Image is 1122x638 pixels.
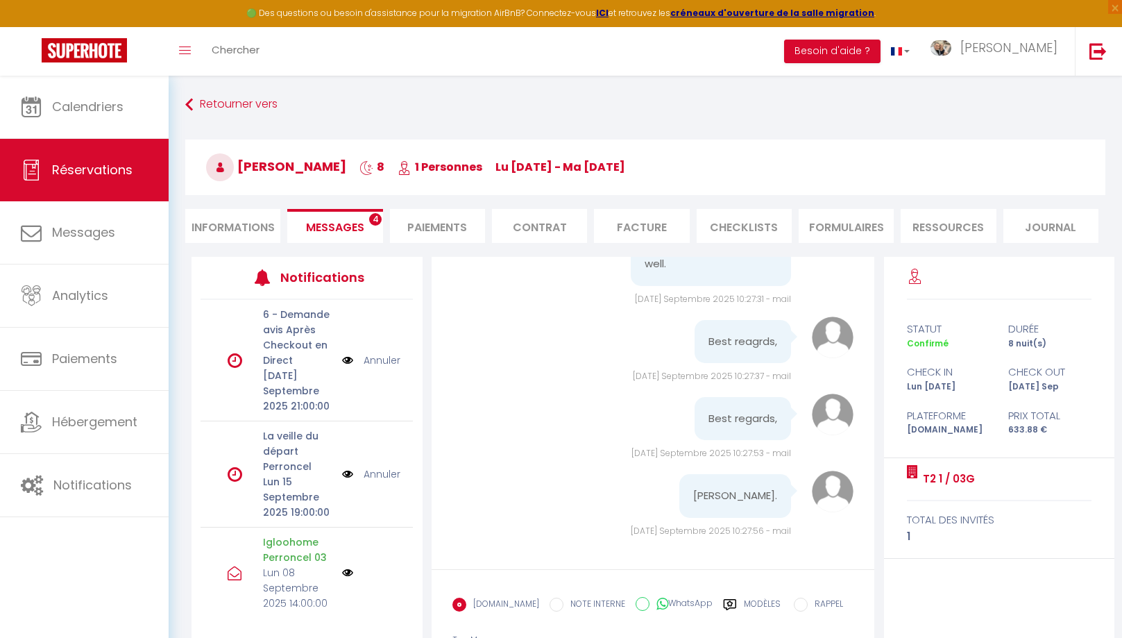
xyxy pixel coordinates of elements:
[649,597,713,612] label: WhatsApp
[697,209,792,243] li: CHECKLISTS
[708,334,777,350] pre: Best reagrds,
[201,27,270,76] a: Chercher
[812,394,853,435] img: avatar.png
[52,161,133,178] span: Réservations
[206,158,346,175] span: [PERSON_NAME]
[999,321,1100,337] div: durée
[390,209,485,243] li: Paiements
[920,27,1075,76] a: ... [PERSON_NAME]
[693,488,777,504] pre: [PERSON_NAME].
[799,209,894,243] li: FORMULAIRES
[594,209,689,243] li: Facture
[784,40,881,63] button: Besoin d'aide ?
[263,368,333,414] p: [DATE] Septembre 2025 21:00:00
[364,467,400,482] a: Annuler
[898,408,999,424] div: Plateforme
[999,408,1100,424] div: Prix total
[898,321,999,337] div: statut
[596,7,609,19] a: ICI
[999,380,1100,394] div: [DATE] Sep
[492,209,587,243] li: Contrat
[812,471,853,512] img: avatar.png
[898,364,999,380] div: check in
[744,598,781,622] label: Modèles
[999,423,1100,437] div: 633.88 €
[563,598,625,613] label: NOTE INTERNE
[898,423,999,437] div: [DOMAIN_NAME]
[398,159,482,175] span: 1 Personnes
[212,42,260,57] span: Chercher
[263,565,333,611] p: Lun 08 Septembre 2025 14:00:00
[263,535,333,565] p: Igloohome Perroncel 03
[633,370,791,382] span: [DATE] Septembre 2025 10:27:37 - mail
[670,7,874,19] a: créneaux d'ouverture de la salle migration
[631,447,791,459] span: [DATE] Septembre 2025 10:27:53 - mail
[306,219,364,235] span: Messages
[466,598,539,613] label: [DOMAIN_NAME]
[808,598,843,613] label: RAPPEL
[999,337,1100,351] div: 8 nuit(s)
[907,528,1091,545] div: 1
[42,38,127,62] img: Super Booking
[342,567,353,578] img: NO IMAGE
[263,474,333,520] p: Lun 15 Septembre 2025 19:00:00
[635,293,791,305] span: [DATE] Septembre 2025 10:27:31 - mail
[999,364,1100,380] div: check out
[280,262,369,293] h3: Notifications
[898,380,999,394] div: Lun [DATE]
[52,413,137,430] span: Hébergement
[11,6,53,47] button: Ouvrir le widget de chat LiveChat
[52,224,115,241] span: Messages
[342,467,353,482] img: NO IMAGE
[52,98,124,115] span: Calendriers
[708,411,777,427] pre: Best regards,
[263,428,333,474] p: La veille du départ Perroncel
[918,471,975,487] a: T2 1 / 03G
[907,512,1091,528] div: total des invités
[263,307,333,368] p: 6 - Demande avis Après Checkout en Direct
[631,525,791,537] span: [DATE] Septembre 2025 10:27:56 - mail
[342,353,353,368] img: NO IMAGE
[359,159,384,175] span: 8
[812,317,853,358] img: avatar.png
[930,40,951,56] img: ...
[1089,42,1107,60] img: logout
[52,350,117,367] span: Paiements
[960,39,1057,56] span: [PERSON_NAME]
[907,337,949,349] span: Confirmé
[1003,209,1098,243] li: Journal
[495,159,625,175] span: lu [DATE] - ma [DATE]
[364,353,400,368] a: Annuler
[52,287,108,304] span: Analytics
[369,213,382,226] span: 4
[185,209,280,243] li: Informations
[901,209,996,243] li: Ressources
[185,92,1105,117] a: Retourner vers
[53,476,132,494] span: Notifications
